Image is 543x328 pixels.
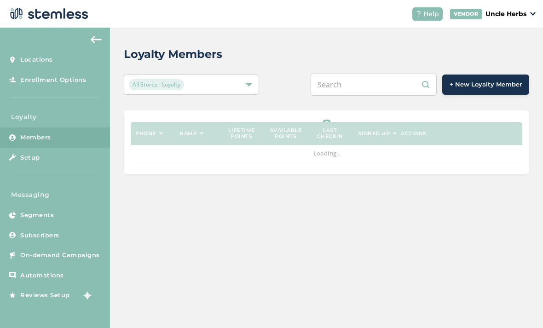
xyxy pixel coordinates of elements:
iframe: Chat Widget [497,284,543,328]
span: Segments [20,211,54,220]
span: Locations [20,55,53,64]
img: logo-dark-0685b13c.svg [7,5,88,23]
img: icon_down-arrow-small-66adaf34.svg [530,12,536,16]
span: All Stores - Loyalty [129,79,184,90]
button: + New Loyalty Member [442,75,529,95]
p: Uncle Herbs [485,9,526,19]
span: + New Loyalty Member [450,80,522,89]
img: icon-help-white-03924b79.svg [416,11,422,17]
span: Enrollment Options [20,75,86,85]
img: icon-arrow-back-accent-c549486e.svg [91,36,102,43]
h2: Loyalty Members [124,46,222,63]
span: Setup [20,153,40,162]
img: glitter-stars-b7820f95.gif [77,286,95,305]
span: Reviews Setup [20,291,70,300]
span: Automations [20,271,64,280]
div: VENDOR [450,9,482,19]
span: On-demand Campaigns [20,251,100,260]
span: Subscribers [20,231,59,240]
span: Help [423,9,439,19]
input: Search [311,74,437,96]
span: Members [20,133,51,142]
